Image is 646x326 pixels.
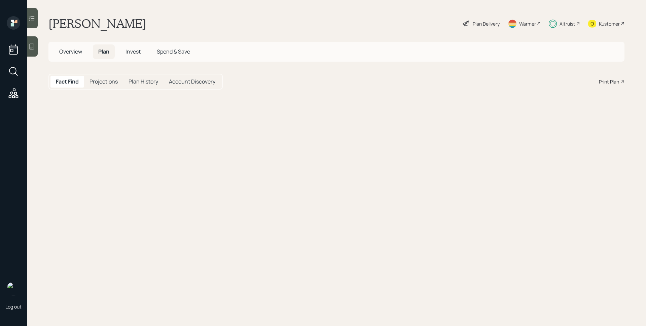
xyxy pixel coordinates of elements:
[599,20,620,27] div: Kustomer
[560,20,575,27] div: Altruist
[129,78,158,85] h5: Plan History
[48,16,146,31] h1: [PERSON_NAME]
[157,48,190,55] span: Spend & Save
[98,48,109,55] span: Plan
[5,303,22,310] div: Log out
[169,78,215,85] h5: Account Discovery
[59,48,82,55] span: Overview
[519,20,536,27] div: Warmer
[125,48,141,55] span: Invest
[599,78,619,85] div: Print Plan
[89,78,118,85] h5: Projections
[473,20,500,27] div: Plan Delivery
[7,282,20,295] img: james-distasi-headshot.png
[56,78,79,85] h5: Fact Find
